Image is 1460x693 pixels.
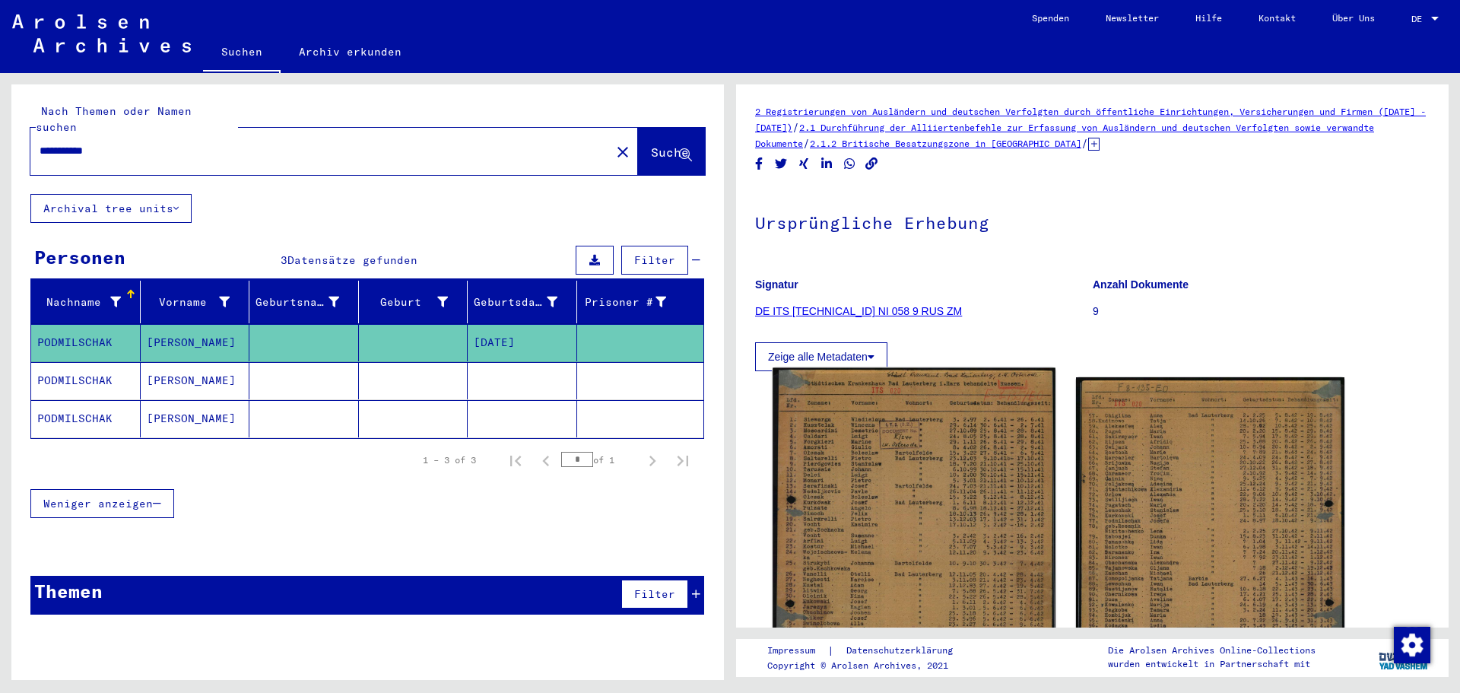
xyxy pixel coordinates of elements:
span: 3 [281,253,287,267]
button: Filter [621,580,688,609]
mat-cell: PODMILSCHAK [31,362,141,399]
span: Datensätze gefunden [287,253,417,267]
span: / [803,136,810,150]
span: Weniger anzeigen [43,497,153,510]
p: Copyright © Arolsen Archives, 2021 [767,659,971,672]
mat-header-cell: Geburtsname [249,281,359,323]
img: Arolsen_neg.svg [12,14,191,52]
button: Clear [608,136,638,167]
a: DE ITS [TECHNICAL_ID] NI 058 9 RUS ZM [755,305,962,317]
div: Prisoner # [583,294,667,310]
div: Zustimmung ändern [1393,626,1430,663]
span: / [1081,136,1088,150]
div: Nachname [37,290,140,314]
div: Geburtsname [255,294,339,310]
button: Previous page [531,445,561,475]
mat-header-cell: Geburt‏ [359,281,468,323]
button: First page [500,445,531,475]
div: of 1 [561,453,637,467]
mat-cell: [PERSON_NAME] [141,400,250,437]
a: 2.1.2 Britische Besatzungszone in [GEOGRAPHIC_DATA] [810,138,1081,149]
button: Next page [637,445,668,475]
a: 2 Registrierungen von Ausländern und deutschen Verfolgten durch öffentliche Einrichtungen, Versic... [755,106,1426,133]
mat-header-cell: Nachname [31,281,141,323]
button: Archival tree units [30,194,192,223]
mat-cell: PODMILSCHAK [31,324,141,361]
div: Geburtsname [255,290,358,314]
span: Filter [634,587,675,601]
button: Share on WhatsApp [842,154,858,173]
a: Archiv erkunden [281,33,420,70]
div: Geburtsdatum [474,290,576,314]
div: Geburt‏ [365,294,449,310]
div: Vorname [147,294,230,310]
div: Geburt‏ [365,290,468,314]
button: Share on Twitter [773,154,789,173]
button: Suche [638,128,705,175]
mat-header-cell: Prisoner # [577,281,704,323]
b: Anzahl Dokumente [1093,278,1189,291]
div: 1 – 3 of 3 [423,453,476,467]
p: Die Arolsen Archives Online-Collections [1108,644,1316,657]
div: Nachname [37,294,121,310]
button: Copy link [864,154,880,173]
p: 9 [1093,304,1430,319]
button: Last page [668,445,698,475]
span: / [792,120,799,134]
h1: Ursprüngliche Erhebung [755,188,1430,255]
mat-cell: [DATE] [468,324,577,361]
mat-header-cell: Vorname [141,281,250,323]
button: Zeige alle Metadaten [755,342,887,371]
button: Weniger anzeigen [30,489,174,518]
span: Suche [651,145,689,160]
button: Share on LinkedIn [819,154,835,173]
p: wurden entwickelt in Partnerschaft mit [1108,657,1316,671]
div: Vorname [147,290,249,314]
a: Suchen [203,33,281,73]
a: Datenschutzerklärung [834,643,971,659]
span: Filter [634,253,675,267]
button: Share on Xing [796,154,812,173]
mat-header-cell: Geburtsdatum [468,281,577,323]
mat-cell: PODMILSCHAK [31,400,141,437]
div: Geburtsdatum [474,294,557,310]
mat-cell: [PERSON_NAME] [141,324,250,361]
img: yv_logo.png [1376,638,1433,676]
mat-icon: close [614,143,632,161]
div: Prisoner # [583,290,686,314]
div: Themen [34,577,103,605]
span: DE [1411,14,1428,24]
a: 2.1 Durchführung der Alliiertenbefehle zur Erfassung von Ausländern und deutschen Verfolgten sowi... [755,122,1374,149]
button: Filter [621,246,688,275]
button: Share on Facebook [751,154,767,173]
div: | [767,643,971,659]
mat-label: Nach Themen oder Namen suchen [36,104,192,134]
a: Impressum [767,643,827,659]
mat-cell: [PERSON_NAME] [141,362,250,399]
b: Signatur [755,278,798,291]
div: Personen [34,243,125,271]
img: Zustimmung ändern [1394,627,1430,663]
